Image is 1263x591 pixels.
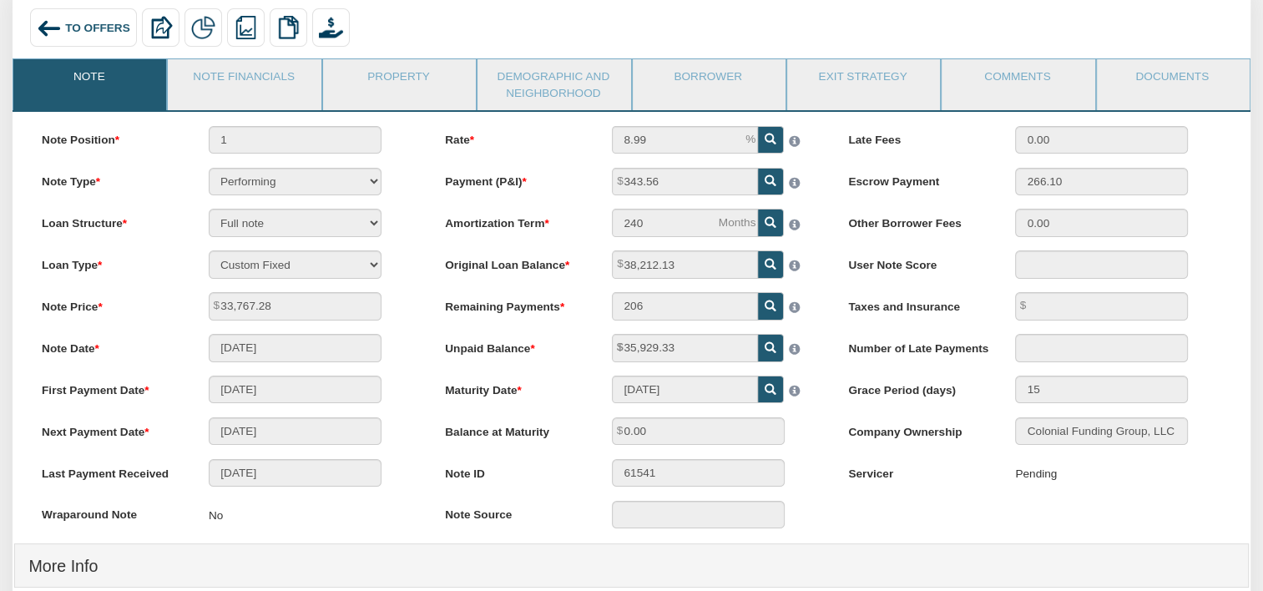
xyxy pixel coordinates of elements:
[209,501,223,530] p: No
[234,16,257,39] img: reports.png
[28,168,195,190] label: Note Type
[209,459,381,487] input: MM/DD/YYYY
[209,417,381,445] input: MM/DD/YYYY
[28,376,195,398] label: First Payment Date
[149,16,172,39] img: export.svg
[835,126,1002,149] label: Late Fees
[37,16,62,41] img: back_arrow_left_icon.svg
[432,459,599,482] label: Note ID
[191,16,215,39] img: partial.png
[835,334,1002,356] label: Number of Late Payments
[432,376,599,398] label: Maturity Date
[1015,459,1057,488] div: Pending
[28,292,195,315] label: Note Price
[28,334,195,356] label: Note Date
[432,292,599,315] label: Remaining Payments
[1097,59,1248,101] a: Documents
[432,501,599,523] label: Note Source
[477,59,629,110] a: Demographic and Neighborhood
[787,59,938,101] a: Exit Strategy
[835,250,1002,273] label: User Note Score
[28,548,1234,585] h4: More Info
[633,59,784,101] a: Borrower
[432,417,599,440] label: Balance at Maturity
[835,459,1002,482] label: Servicer
[319,16,342,39] img: purchase_offer.png
[432,250,599,273] label: Original Loan Balance
[209,376,381,403] input: MM/DD/YYYY
[13,59,164,101] a: Note
[276,16,300,39] img: copy.png
[432,168,599,190] label: Payment (P&I)
[28,250,195,273] label: Loan Type
[28,417,195,440] label: Next Payment Date
[432,126,599,149] label: Rate
[942,59,1093,101] a: Comments
[323,59,474,101] a: Property
[835,209,1002,231] label: Other Borrower Fees
[835,168,1002,190] label: Escrow Payment
[432,334,599,356] label: Unpaid Balance
[168,59,319,101] a: Note Financials
[28,209,195,231] label: Loan Structure
[612,126,758,154] input: This field can contain only numeric characters
[835,376,1002,398] label: Grace Period (days)
[835,417,1002,440] label: Company Ownership
[835,292,1002,315] label: Taxes and Insurance
[65,21,130,33] span: To Offers
[28,126,195,149] label: Note Position
[209,334,381,361] input: MM/DD/YYYY
[28,459,195,482] label: Last Payment Received
[28,501,195,523] label: Wraparound Note
[612,376,758,403] input: MM/DD/YYYY
[432,209,599,231] label: Amortization Term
